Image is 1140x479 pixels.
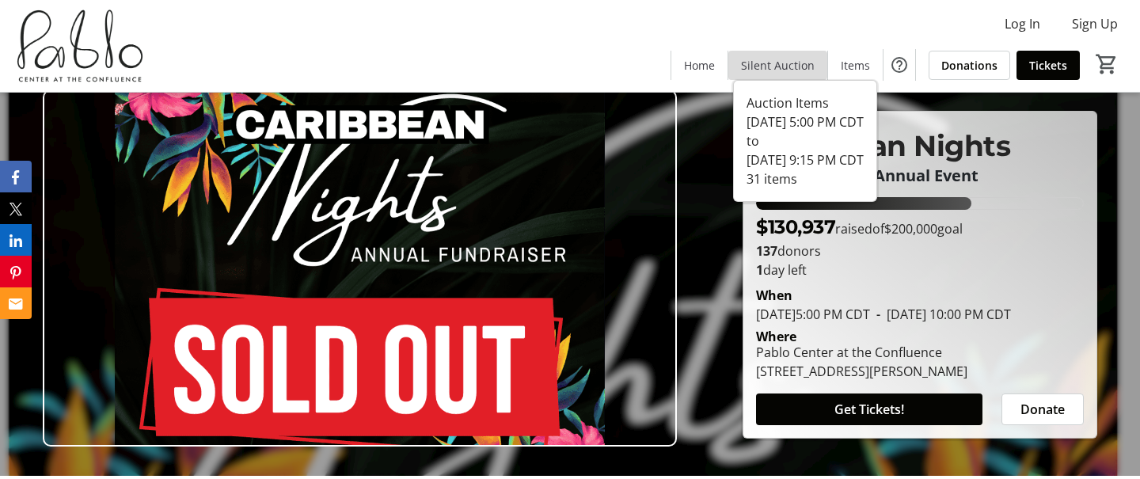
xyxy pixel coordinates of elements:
[9,6,150,86] img: Pablo Center's Logo
[756,242,777,260] b: 137
[883,49,915,81] button: Help
[870,306,887,323] span: -
[756,306,870,323] span: [DATE] 5:00 PM CDT
[747,150,864,169] div: [DATE] 9:15 PM CDT
[841,57,870,74] span: Items
[756,286,792,305] div: When
[756,260,1084,279] p: day left
[1072,14,1118,33] span: Sign Up
[756,215,835,238] span: $130,937
[1020,400,1065,419] span: Donate
[941,57,997,74] span: Donations
[747,169,864,188] div: 31 items
[1059,11,1130,36] button: Sign Up
[741,57,815,74] span: Silent Auction
[728,51,827,80] a: Silent Auction
[747,131,864,150] div: to
[870,306,1011,323] span: [DATE] 10:00 PM CDT
[834,400,904,419] span: Get Tickets!
[756,343,967,362] div: Pablo Center at the Confluence
[747,112,864,131] div: [DATE] 5:00 PM CDT
[1005,14,1040,33] span: Log In
[756,330,796,343] div: Where
[1001,393,1084,425] button: Donate
[756,213,963,241] p: raised of goal
[756,197,1084,210] div: 65.46894% of fundraising goal reached
[747,93,864,112] div: Auction Items
[43,89,678,447] img: Campaign CTA Media Photo
[1016,51,1080,80] a: Tickets
[684,57,715,74] span: Home
[756,261,763,279] span: 1
[828,51,883,80] a: Items
[1029,57,1067,74] span: Tickets
[756,393,982,425] button: Get Tickets!
[884,220,937,238] span: $200,000
[756,241,1084,260] p: donors
[929,51,1010,80] a: Donations
[992,11,1053,36] button: Log In
[1092,50,1121,78] button: Cart
[756,362,967,381] div: [STREET_ADDRESS][PERSON_NAME]
[671,51,728,80] a: Home
[756,167,1084,184] p: Pablo Center's Annual Event
[756,128,1010,163] span: Caribbean Nights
